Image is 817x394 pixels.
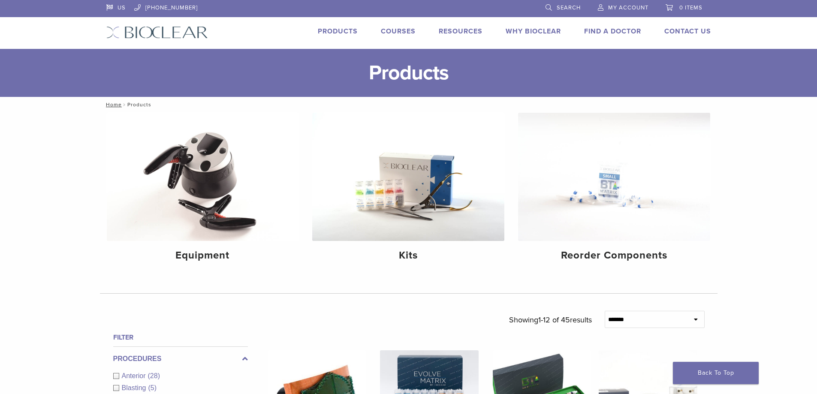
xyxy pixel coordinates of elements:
span: 0 items [679,4,702,11]
span: / [122,102,127,107]
a: Contact Us [664,27,711,36]
span: (28) [148,372,160,379]
span: My Account [608,4,648,11]
img: Kits [312,113,504,241]
a: Equipment [107,113,299,269]
span: Anterior [122,372,148,379]
a: Courses [381,27,416,36]
span: 1-12 of 45 [538,315,570,325]
h4: Equipment [114,248,292,263]
span: Blasting [122,384,148,391]
a: Products [318,27,358,36]
a: Find A Doctor [584,27,641,36]
h4: Filter [113,332,248,343]
img: Bioclear [106,26,208,39]
label: Procedures [113,354,248,364]
a: Kits [312,113,504,269]
p: Showing results [509,311,592,329]
a: Reorder Components [518,113,710,269]
h4: Reorder Components [525,248,703,263]
a: Back To Top [673,362,759,384]
span: (5) [148,384,157,391]
a: Why Bioclear [506,27,561,36]
a: Resources [439,27,482,36]
nav: Products [100,97,718,112]
img: Reorder Components [518,113,710,241]
h4: Kits [319,248,497,263]
span: Search [557,4,581,11]
a: Home [103,102,122,108]
img: Equipment [107,113,299,241]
